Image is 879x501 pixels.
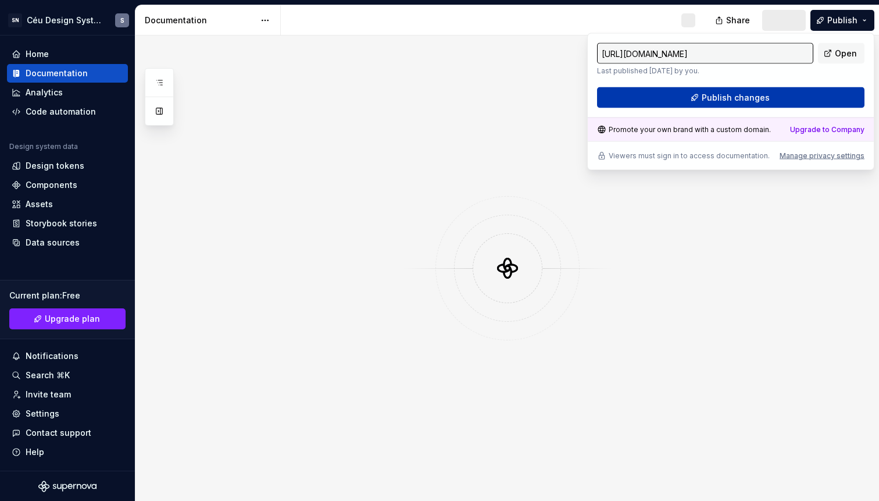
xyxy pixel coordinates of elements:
button: SNCéu Design SystemS [2,8,133,33]
a: Open [818,43,864,64]
button: Publish [810,10,874,31]
button: Manage privacy settings [780,151,864,161]
button: Search ⌘K [7,366,128,385]
span: Publish [827,15,857,26]
div: Documentation [145,15,255,26]
div: Invite team [26,389,71,400]
div: Documentation [26,67,88,79]
div: Settings [26,408,59,420]
div: Code automation [26,106,96,118]
div: Data sources [26,237,80,248]
div: S [120,16,124,25]
div: Analytics [26,87,63,98]
button: Contact support [7,424,128,442]
a: Data sources [7,233,128,252]
div: Promote your own brand with a custom domain. [597,125,771,134]
div: Help [26,446,44,458]
div: Assets [26,198,53,210]
a: Components [7,176,128,194]
div: Notifications [26,350,78,362]
div: Storybook stories [26,218,97,229]
button: Help [7,443,128,461]
div: Design system data [9,142,78,151]
a: Design tokens [7,157,128,175]
a: Upgrade to Company [790,125,864,134]
a: Invite team [7,385,128,404]
span: Share [726,15,750,26]
div: Céu Design System [27,15,101,26]
span: Publish changes [702,92,770,104]
span: Open [835,48,857,59]
div: Home [26,48,49,60]
svg: Supernova Logo [38,481,97,492]
button: Share [709,10,757,31]
p: Last published [DATE] by you. [597,66,813,76]
p: Viewers must sign in to access documentation. [609,151,770,161]
button: Publish changes [597,87,864,108]
a: Documentation [7,64,128,83]
a: Home [7,45,128,63]
div: Contact support [26,427,91,439]
button: Notifications [7,347,128,365]
div: Components [26,179,77,191]
span: Upgrade plan [45,313,100,325]
div: Current plan : Free [9,290,126,301]
div: Design tokens [26,160,84,172]
a: Storybook stories [7,214,128,233]
a: Upgrade plan [9,308,126,329]
div: Search ⌘K [26,369,70,381]
div: SN [8,13,22,27]
a: Code automation [7,102,128,121]
a: Assets [7,195,128,214]
a: Settings [7,404,128,423]
a: Analytics [7,83,128,102]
